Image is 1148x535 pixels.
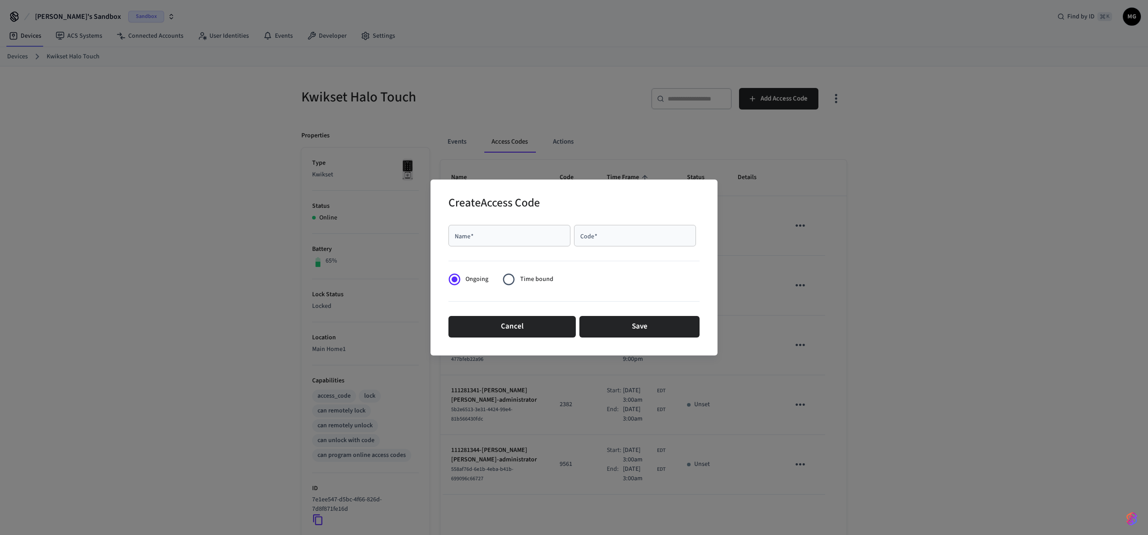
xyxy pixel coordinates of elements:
[520,275,553,284] span: Time bound
[448,316,576,338] button: Cancel
[579,316,700,338] button: Save
[465,275,488,284] span: Ongoing
[448,190,540,218] h2: Create Access Code
[1126,512,1137,526] img: SeamLogoGradient.69752ec5.svg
